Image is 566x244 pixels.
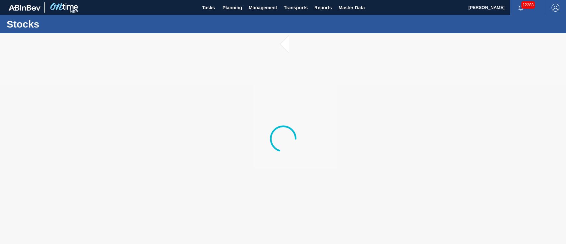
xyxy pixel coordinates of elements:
[339,4,365,12] span: Master Data
[510,3,531,12] button: Notifications
[521,1,535,9] span: 12288
[9,5,40,11] img: TNhmsLtSVTkK8tSr43FrP2fwEKptu5GPRR3wAAAABJRU5ErkJggg==
[249,4,277,12] span: Management
[314,4,332,12] span: Reports
[551,4,559,12] img: Logout
[7,20,124,28] h1: Stocks
[222,4,242,12] span: Planning
[201,4,216,12] span: Tasks
[284,4,308,12] span: Transports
